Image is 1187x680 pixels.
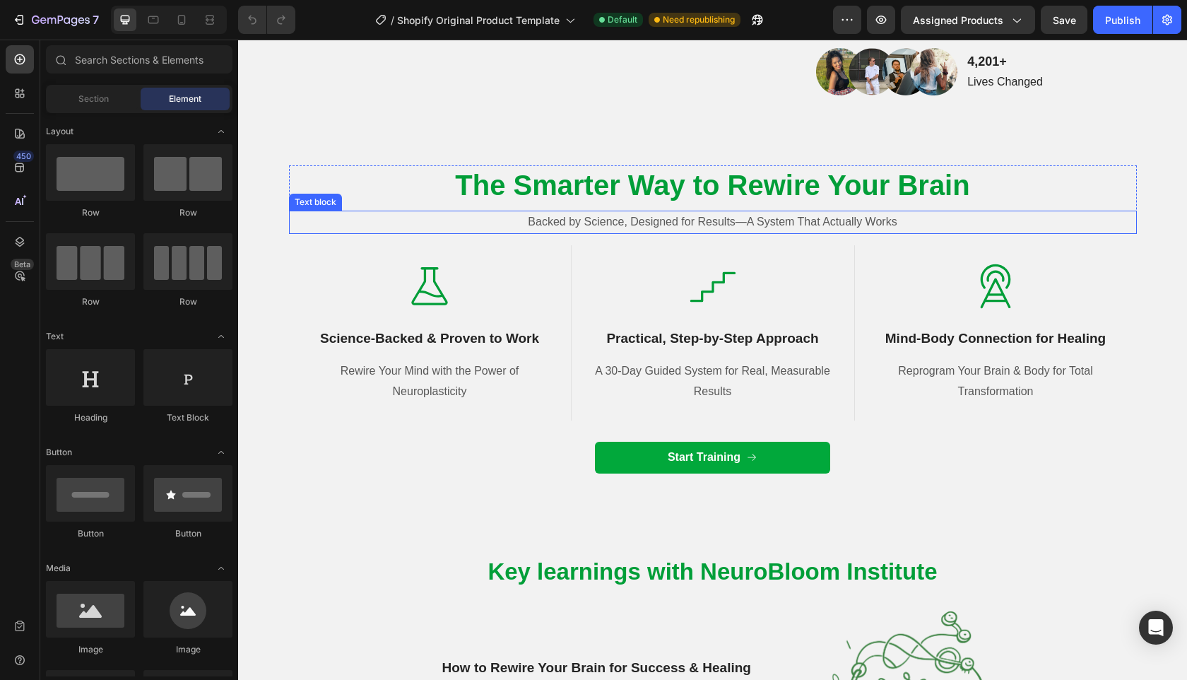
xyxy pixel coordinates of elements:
div: Button [46,527,135,540]
strong: How to Rewire Your Brain for Success & Healing [204,621,513,635]
span: Media [46,562,71,575]
p: Start Training [430,411,502,426]
span: Toggle open [210,557,232,580]
div: Row [143,206,232,219]
p: 7 [93,11,99,28]
div: Image [46,643,135,656]
span: Shopify Original Product Template [397,13,560,28]
input: Search Sections & Elements [46,45,232,74]
iframe: Design area [238,40,1187,680]
div: Heading [46,411,135,424]
strong: Practical, Step-by-Step Approach [368,291,580,306]
div: Row [46,206,135,219]
h2: Key learnings with NeuroBloom Institute [203,516,747,549]
span: Layout [46,125,73,138]
a: Start Training [357,402,592,434]
span: Text [46,330,64,343]
div: Button [143,527,232,540]
span: Element [169,93,201,105]
div: 450 [13,151,34,162]
div: Publish [1105,13,1140,28]
span: Assigned Products [913,13,1003,28]
p: Reprogram Your Brain & Body for Total Transformation [635,322,880,363]
p: A 30-Day Guided System for Real, Measurable Results [352,322,598,363]
button: Assigned Products [901,6,1035,34]
div: Image [143,643,232,656]
div: Row [143,295,232,308]
div: Row [46,295,135,308]
button: Publish [1093,6,1152,34]
span: Toggle open [210,325,232,348]
span: Save [1053,14,1076,26]
span: Toggle open [210,441,232,464]
button: Save [1041,6,1087,34]
div: Open Intercom Messenger [1139,611,1173,645]
div: Text Block [143,411,232,424]
span: Section [78,93,109,105]
span: Need republishing [663,13,735,26]
span: / [391,13,394,28]
div: Undo/Redo [238,6,295,34]
button: 7 [6,6,105,34]
span: Button [46,446,72,459]
span: Toggle open [210,120,232,143]
div: Beta [11,259,34,270]
strong: Mind-Body Connection for Healing [647,291,868,306]
span: Default [608,13,637,26]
